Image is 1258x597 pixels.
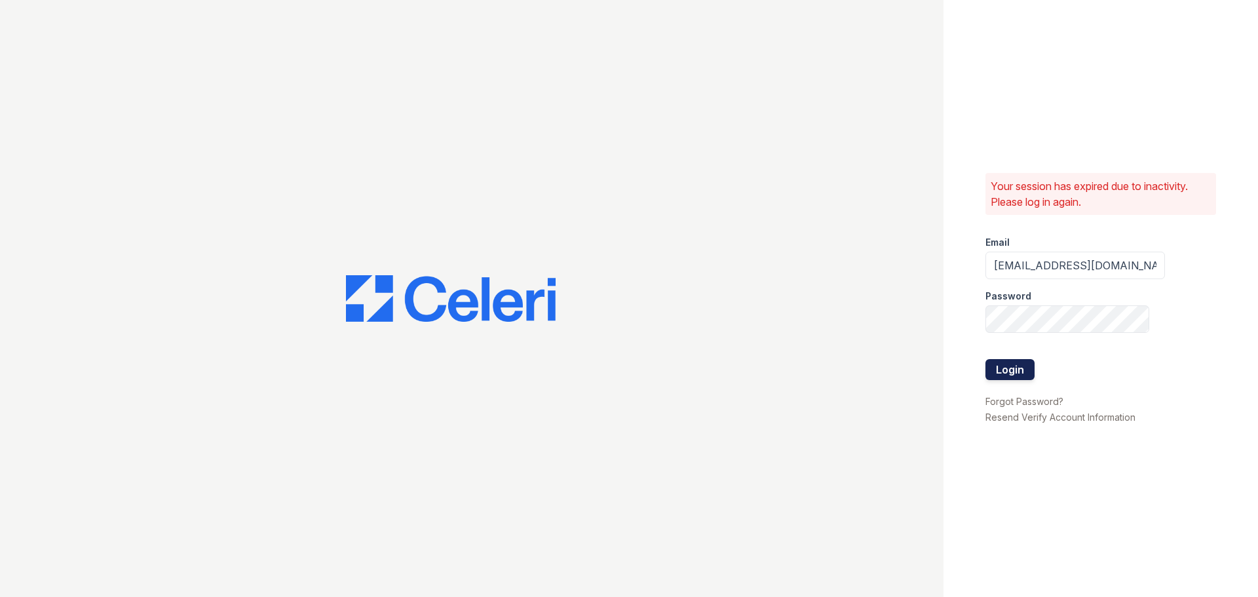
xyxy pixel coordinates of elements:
[991,178,1211,210] p: Your session has expired due to inactivity. Please log in again.
[346,275,556,322] img: CE_Logo_Blue-a8612792a0a2168367f1c8372b55b34899dd931a85d93a1a3d3e32e68fde9ad4.png
[985,290,1031,303] label: Password
[985,236,1010,249] label: Email
[985,412,1135,423] a: Resend Verify Account Information
[985,359,1035,380] button: Login
[985,396,1063,407] a: Forgot Password?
